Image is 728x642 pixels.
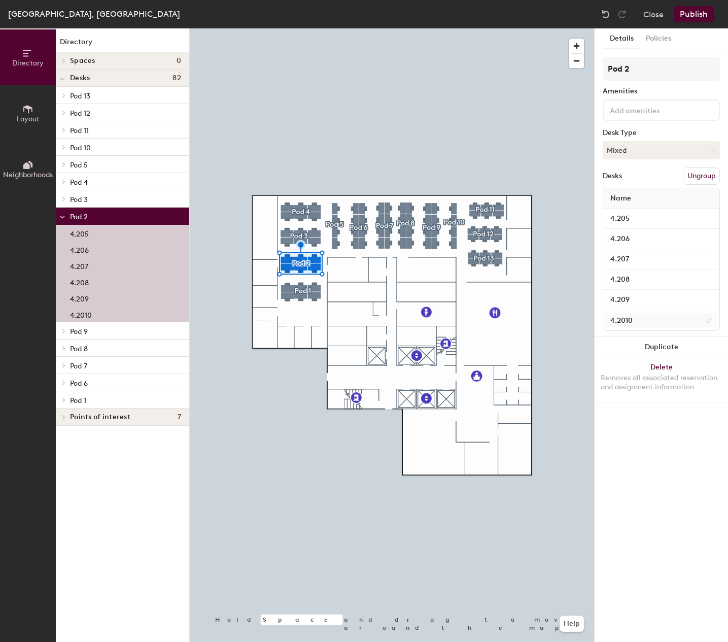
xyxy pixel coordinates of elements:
span: Directory [12,59,44,67]
button: DeleteRemoves all associated reservation and assignment information [595,357,728,402]
p: 4.206 [70,243,89,255]
img: Redo [617,9,627,19]
input: Unnamed desk [605,293,717,307]
span: Pod 7 [70,362,87,370]
button: Help [560,616,584,632]
span: Pod 8 [70,345,88,353]
span: 7 [178,413,181,421]
div: Removes all associated reservation and assignment information [601,374,722,392]
input: Unnamed desk [605,232,717,246]
input: Add amenities [608,104,699,116]
span: Pod 12 [70,109,90,118]
span: Pod 11 [70,126,89,135]
img: Undo [601,9,611,19]
span: Spaces [70,57,95,65]
div: Desks [603,172,622,180]
span: Pod 10 [70,144,91,152]
span: 0 [177,57,181,65]
h1: Directory [56,37,189,52]
p: 4.2010 [70,308,92,320]
div: Desk Type [603,129,720,137]
button: Ungroup [683,167,720,185]
p: 4.205 [70,227,89,239]
span: Pod 3 [70,195,88,204]
p: 4.208 [70,276,89,287]
span: Pod 2 [70,213,88,221]
input: Unnamed desk [605,313,717,327]
span: Pod 4 [70,178,88,187]
span: Desks [70,74,90,82]
div: [GEOGRAPHIC_DATA], [GEOGRAPHIC_DATA] [8,8,180,20]
div: Amenities [603,87,720,95]
input: Unnamed desk [605,252,717,266]
span: Pod 13 [70,92,90,100]
span: 82 [172,74,181,82]
span: Pod 5 [70,161,88,170]
span: Layout [17,115,40,123]
button: Policies [640,28,677,49]
span: Neighborhoods [3,171,53,179]
input: Unnamed desk [605,273,717,287]
input: Unnamed desk [605,212,717,226]
span: Points of interest [70,413,130,421]
p: 4.207 [70,259,88,271]
button: Details [604,28,640,49]
span: Pod 9 [70,327,88,336]
p: 4.209 [70,292,89,303]
button: Duplicate [595,337,728,357]
span: Pod 6 [70,379,88,388]
button: Close [643,6,664,22]
span: Pod 1 [70,396,86,405]
button: Publish [674,6,714,22]
span: Name [605,189,636,208]
button: Mixed [603,141,720,159]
